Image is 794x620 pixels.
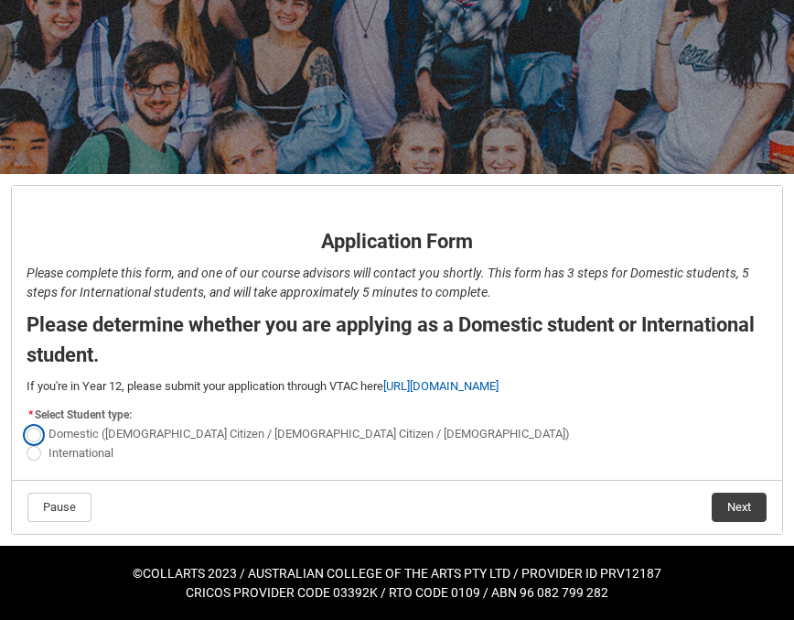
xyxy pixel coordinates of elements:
[27,199,198,216] strong: Application Form - Page 1
[27,377,767,396] p: If you're in Year 12, please submit your application through VTAC here
[383,379,499,393] a: [URL][DOMAIN_NAME]
[321,230,473,253] strong: Application Form
[48,427,570,441] span: Domestic ([DEMOGRAPHIC_DATA] Citizen / [DEMOGRAPHIC_DATA] Citizen / [DEMOGRAPHIC_DATA])
[28,408,33,421] abbr: required
[35,408,132,421] span: Select Student type:
[27,493,91,522] button: Pause
[48,446,113,460] span: International
[27,313,755,366] strong: Please determine whether you are applying as a Domestic student or International student.
[27,266,749,299] em: Please complete this form, and one of our course advisors will contact you shortly. This form has...
[11,185,783,535] article: REDU_Application_Form_for_Applicant flow
[712,493,767,522] button: Next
